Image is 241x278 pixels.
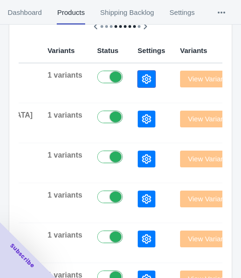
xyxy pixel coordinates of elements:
[8,242,36,270] span: Subscribe
[138,46,165,54] span: Settings
[7,0,42,25] span: Dashboard
[57,0,85,25] span: Products
[97,46,119,54] span: Status
[47,111,82,119] span: 1 variants
[100,0,154,25] span: Shipping Backlog
[180,46,207,54] span: Variants
[47,231,82,239] span: 1 variants
[47,191,82,199] span: 1 variants
[202,0,241,25] button: More tabs
[47,46,74,54] span: Variants
[47,151,82,159] span: 1 variants
[87,18,104,35] button: Scroll table left one column
[169,0,195,25] span: Settings
[137,18,154,35] button: Scroll table right one column
[47,71,82,79] span: 1 variants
